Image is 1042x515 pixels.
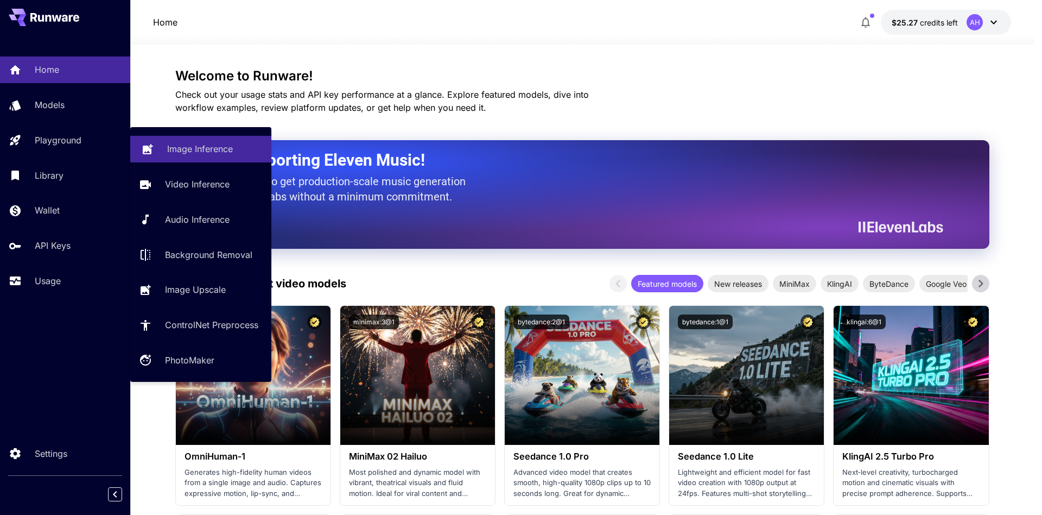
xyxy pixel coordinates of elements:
[165,318,258,331] p: ControlNet Preprocess
[349,315,399,329] button: minimax:3@1
[678,315,733,329] button: bytedance:1@1
[35,169,63,182] p: Library
[153,16,177,29] p: Home
[800,315,815,329] button: Certified Model – Vetted for best performance and includes a commercial license.
[35,274,61,287] p: Usage
[130,171,271,198] a: Video Inference
[892,18,920,27] span: $25.27
[202,174,474,204] p: The only way to get production-scale music generation from Eleven Labs without a minimum commitment.
[863,278,915,290] span: ByteDance
[881,10,1011,35] button: $25.27185
[153,16,177,29] nav: breadcrumb
[678,467,815,499] p: Lightweight and efficient model for fast video creation with 1080p output at 24fps. Features mult...
[513,315,569,329] button: bytedance:2@1
[919,278,973,290] span: Google Veo
[108,487,122,501] button: Collapse sidebar
[513,451,651,462] h3: Seedance 1.0 Pro
[708,278,768,290] span: New releases
[130,136,271,162] a: Image Inference
[175,68,989,84] h3: Welcome to Runware!
[35,204,60,217] p: Wallet
[35,239,71,252] p: API Keys
[175,89,589,113] span: Check out your usage stats and API key performance at a glance. Explore featured models, dive int...
[307,315,322,329] button: Certified Model – Vetted for best performance and includes a commercial license.
[167,142,233,155] p: Image Inference
[185,467,322,499] p: Generates high-fidelity human videos from a single image and audio. Captures expressive motion, l...
[967,14,983,30] div: AH
[130,277,271,303] a: Image Upscale
[920,18,958,27] span: credits left
[842,315,886,329] button: klingai:6@1
[185,451,322,462] h3: OmniHuman‑1
[965,315,980,329] button: Certified Model – Vetted for best performance and includes a commercial license.
[165,283,226,296] p: Image Upscale
[165,178,230,191] p: Video Inference
[165,354,214,367] p: PhotoMaker
[513,467,651,499] p: Advanced video model that creates smooth, high-quality 1080p clips up to 10 seconds long. Great f...
[340,306,495,445] img: alt
[116,485,130,504] div: Collapse sidebar
[842,467,980,499] p: Next‑level creativity, turbocharged motion and cinematic visuals with precise prompt adherence. S...
[631,278,703,290] span: Featured models
[892,17,958,28] div: $25.27185
[130,312,271,338] a: ControlNet Preprocess
[35,447,67,460] p: Settings
[669,306,824,445] img: alt
[35,98,65,111] p: Models
[349,467,486,499] p: Most polished and dynamic model with vibrant, theatrical visuals and fluid motion. Ideal for vira...
[165,248,252,261] p: Background Removal
[35,134,81,147] p: Playground
[834,306,988,445] img: alt
[130,206,271,233] a: Audio Inference
[35,63,59,76] p: Home
[130,241,271,268] a: Background Removal
[165,213,230,226] p: Audio Inference
[202,150,935,171] h2: Now Supporting Eleven Music!
[505,306,659,445] img: alt
[842,451,980,462] h3: KlingAI 2.5 Turbo Pro
[349,451,486,462] h3: MiniMax 02 Hailuo
[636,315,651,329] button: Certified Model – Vetted for best performance and includes a commercial license.
[130,347,271,374] a: PhotoMaker
[678,451,815,462] h3: Seedance 1.0 Lite
[821,278,859,290] span: KlingAI
[472,315,486,329] button: Certified Model – Vetted for best performance and includes a commercial license.
[773,278,816,290] span: MiniMax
